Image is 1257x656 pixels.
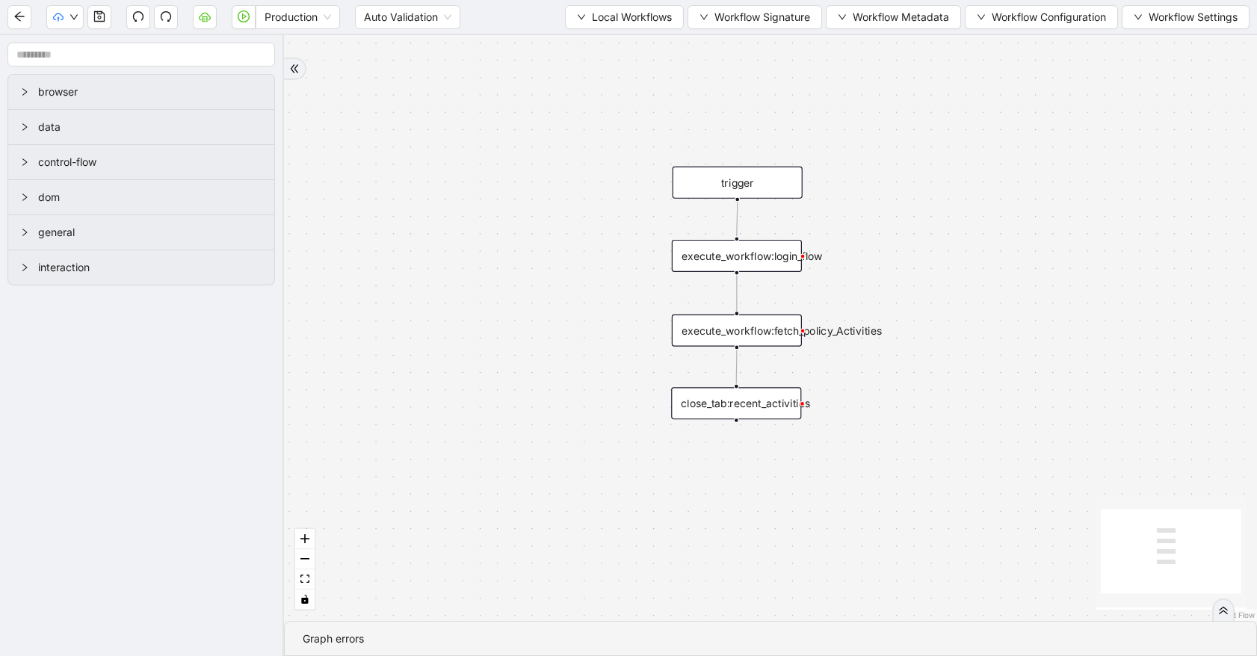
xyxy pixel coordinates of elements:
[20,263,29,272] span: right
[295,569,315,590] button: fit view
[671,387,801,419] div: close_tab:recent_activitiesplus-circle
[232,5,256,29] button: play-circle
[673,167,803,199] div: trigger
[20,158,29,167] span: right
[193,5,217,29] button: cloud-server
[726,433,747,454] span: plus-circle
[826,5,961,29] button: downWorkflow Metadata
[8,75,274,109] div: browser
[736,350,737,384] g: Edge from execute_workflow:fetch_policy_Activities to close_tab:recent_activities
[592,9,672,25] span: Local Workflows
[38,224,262,241] span: general
[295,549,315,569] button: zoom out
[295,529,315,549] button: zoom in
[126,5,150,29] button: undo
[154,5,178,29] button: redo
[672,315,802,347] div: execute_workflow:fetch_policy_Activities
[199,10,211,22] span: cloud-server
[70,13,78,22] span: down
[1216,610,1255,619] a: React Flow attribution
[38,154,262,170] span: control-flow
[965,5,1118,29] button: downWorkflow Configuration
[1134,13,1143,22] span: down
[8,180,274,214] div: dom
[8,110,274,144] div: data
[265,6,331,28] span: Production
[853,9,949,25] span: Workflow Metadata
[46,5,84,29] button: cloud-uploaddown
[53,12,64,22] span: cloud-upload
[160,10,172,22] span: redo
[289,64,300,74] span: double-right
[93,10,105,22] span: save
[565,5,684,29] button: downLocal Workflows
[577,13,586,22] span: down
[1122,5,1250,29] button: downWorkflow Settings
[688,5,822,29] button: downWorkflow Signature
[992,9,1106,25] span: Workflow Configuration
[977,13,986,22] span: down
[238,10,250,22] span: play-circle
[672,240,802,272] div: execute_workflow:login_flow
[20,228,29,237] span: right
[13,10,25,22] span: arrow-left
[714,9,810,25] span: Workflow Signature
[303,631,1238,647] div: Graph errors
[295,590,315,610] button: toggle interactivity
[20,87,29,96] span: right
[699,13,708,22] span: down
[132,10,144,22] span: undo
[38,259,262,276] span: interaction
[20,193,29,202] span: right
[364,6,451,28] span: Auto Validation
[838,13,847,22] span: down
[1218,605,1229,616] span: double-right
[20,123,29,131] span: right
[7,5,31,29] button: arrow-left
[87,5,111,29] button: save
[1149,9,1238,25] span: Workflow Settings
[8,250,274,285] div: interaction
[8,215,274,250] div: general
[38,189,262,205] span: dom
[671,387,801,419] div: close_tab:recent_activities
[8,145,274,179] div: control-flow
[38,119,262,135] span: data
[38,84,262,100] span: browser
